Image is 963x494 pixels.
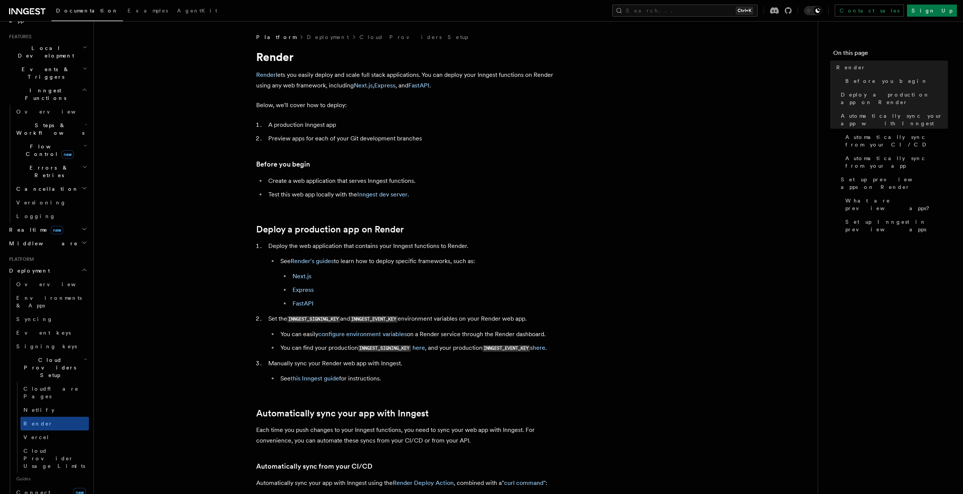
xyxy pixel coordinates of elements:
[6,105,89,223] div: Inngest Functions
[23,448,85,469] span: Cloud Provider Usage Limits
[6,34,31,40] span: Features
[612,5,758,17] button: Search...Ctrl+K
[13,105,89,118] a: Overview
[358,345,411,352] code: INNGEST_SIGNING_KEY
[13,312,89,326] a: Syncing
[838,173,948,194] a: Set up preview apps on Render
[256,224,404,235] a: Deploy a production app on Render
[56,8,118,14] span: Documentation
[307,33,349,41] a: Deployment
[845,218,948,233] span: Set up Inngest in preview apps
[841,112,948,127] span: Automatically sync your app with Inngest
[256,70,559,91] p: lets you easily deploy and scale full stack applications. You can deploy your Inngest functions o...
[845,197,948,212] span: What are preview apps?
[412,344,425,351] a: here
[16,109,94,115] span: Overview
[20,382,89,403] a: Cloudflare Pages
[845,133,948,148] span: Automatically sync from your CI/CD
[292,273,311,280] a: Next.js
[278,329,559,340] li: You can easily on a Render service through the Render dashboard.
[6,264,89,277] button: Deployment
[6,237,89,250] button: Middleware
[833,48,948,61] h4: On this page
[23,434,50,440] span: Vercel
[6,240,78,247] span: Middleware
[16,199,66,206] span: Versioning
[23,407,54,413] span: Netlify
[256,159,310,170] a: Before you begin
[13,326,89,340] a: Event keys
[318,330,407,338] a: configure environment variables
[51,226,63,234] span: new
[256,408,429,419] a: Automatically sync your app with Inngest
[838,109,948,130] a: Automatically sync your app with Inngest
[842,130,948,151] a: Automatically sync from your CI/CD
[736,7,753,14] kbd: Ctrl+K
[128,8,168,14] span: Examples
[13,353,89,382] button: Cloud Providers Setup
[13,291,89,312] a: Environments & Apps
[266,176,559,186] li: Create a web application that serves Inngest functions.
[13,277,89,291] a: Overview
[13,196,89,209] a: Versioning
[16,295,82,309] span: Environments & Apps
[51,2,123,21] a: Documentation
[354,82,373,89] a: Next.js
[256,33,296,41] span: Platform
[16,343,77,349] span: Signing keys
[266,189,559,200] li: Test this web app locally with the .
[359,33,468,41] a: Cloud Providers Setup
[907,5,957,17] a: Sign Up
[845,154,948,170] span: Automatically sync from your app
[13,209,89,223] a: Logging
[6,84,89,105] button: Inngest Functions
[842,215,948,236] a: Set up Inngest in preview apps
[6,226,63,234] span: Realtime
[16,330,71,336] span: Event keys
[13,122,84,137] span: Steps & Workflows
[13,340,89,353] a: Signing keys
[20,444,89,473] a: Cloud Provider Usage Limits
[292,286,314,293] a: Express
[482,345,530,352] code: INNGEST_EVENT_KEY
[13,185,79,193] span: Cancellation
[291,375,339,382] a: this Inngest guide
[374,82,395,89] a: Express
[13,143,83,158] span: Flow Control
[804,6,822,15] button: Toggle dark mode
[841,91,948,106] span: Deploy a production app on Render
[357,191,408,198] a: Inngest dev server
[266,133,559,144] li: Preview apps for each of your Git development branches
[13,356,84,379] span: Cloud Providers Setup
[16,213,56,219] span: Logging
[6,256,34,262] span: Platform
[16,316,53,322] span: Syncing
[842,194,948,215] a: What are preview apps?
[278,373,559,384] li: See for instructions.
[23,421,53,427] span: Render
[173,2,222,20] a: AgentKit
[278,256,559,309] li: See to learn how to deploy specific frameworks, such as:
[256,100,559,111] p: Below, we'll cover how to deploy:
[6,65,82,81] span: Events & Triggers
[13,161,89,182] button: Errors & Retries
[841,176,948,191] span: Set up preview apps on Render
[256,425,559,446] p: Each time you push changes to your Inngest functions, you need to sync your web app with Inngest....
[6,223,89,237] button: Realtimenew
[6,44,82,59] span: Local Development
[291,257,334,265] a: Render's guides
[266,358,559,384] li: Manually sync your Render web app with Inngest.
[13,382,89,473] div: Cloud Providers Setup
[256,50,559,64] h1: Render
[408,82,429,89] a: FastAPI
[13,164,82,179] span: Errors & Retries
[533,344,545,351] a: here
[61,150,74,159] span: new
[266,120,559,130] li: A production Inngest app
[13,140,89,161] button: Flow Controlnew
[20,417,89,430] a: Render
[13,473,89,485] span: Guides
[16,281,94,287] span: Overview
[278,343,559,354] li: You can find your production , and your production s .
[123,2,173,20] a: Examples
